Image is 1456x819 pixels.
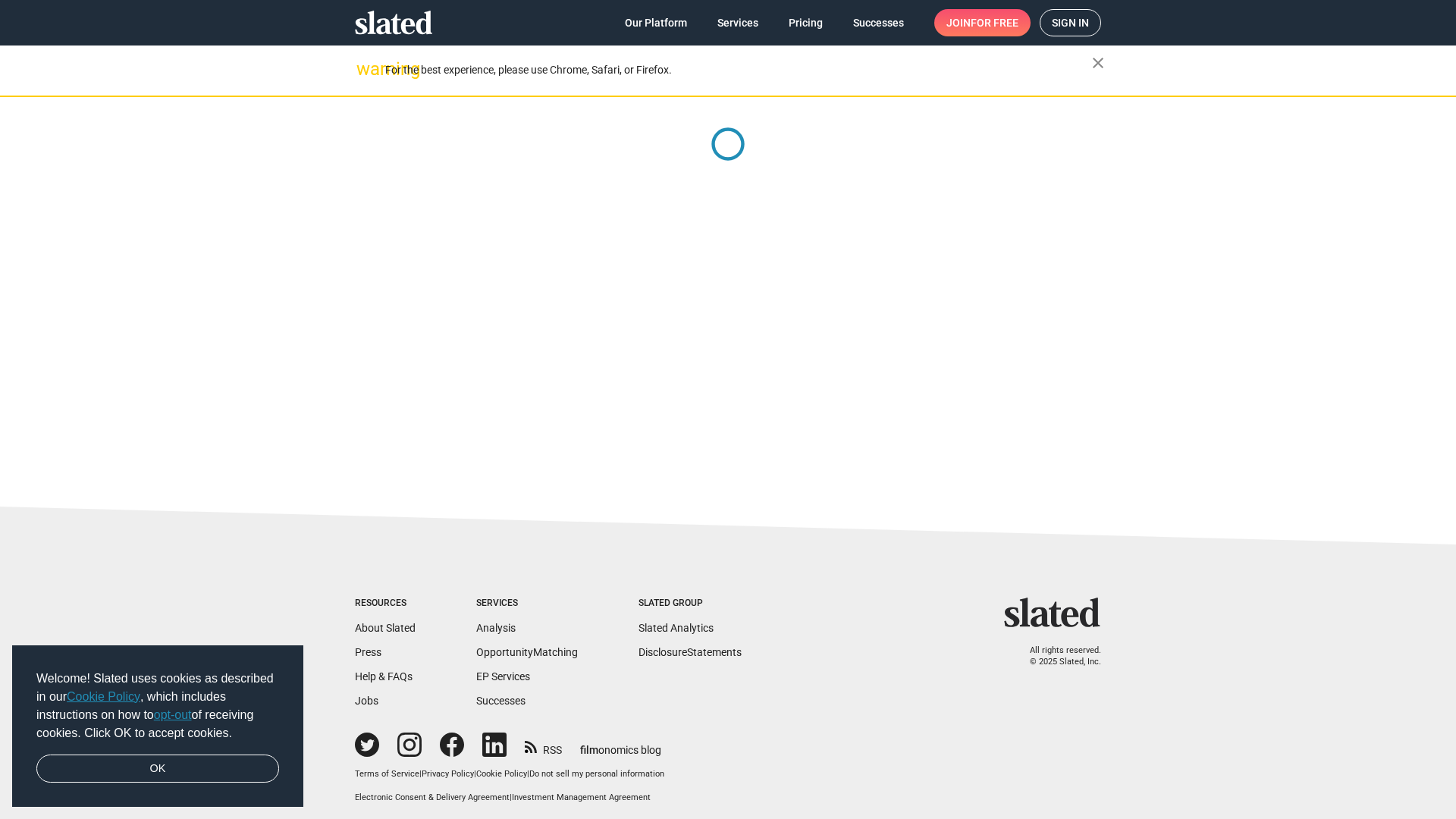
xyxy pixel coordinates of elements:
[639,622,714,634] a: Slated Analytics
[476,670,530,682] a: EP Services
[525,734,562,758] a: RSS
[36,670,279,742] span: Welcome! Slated uses cookies as described in our , which includes instructions on how to of recei...
[385,60,1092,80] div: For the best experience, please use Chrome, Safari, or Firefox.
[934,9,1031,36] a: Joinfor free
[971,9,1018,36] span: for free
[946,9,1018,36] span: Join
[355,792,510,802] a: Electronic Consent & Delivery Agreement
[474,769,476,779] span: |
[705,9,770,36] a: Services
[355,769,419,779] a: Terms of Service
[1052,10,1089,36] span: Sign in
[476,622,516,634] a: Analysis
[527,769,529,779] span: |
[717,9,758,36] span: Services
[510,792,512,802] span: |
[476,598,578,610] div: Services
[355,695,378,707] a: Jobs
[422,769,474,779] a: Privacy Policy
[356,60,375,78] mat-icon: warning
[1040,9,1101,36] a: Sign in
[613,9,699,36] a: Our Platform
[1089,54,1107,72] mat-icon: close
[841,9,916,36] a: Successes
[476,769,527,779] a: Cookie Policy
[580,744,598,756] span: film
[625,9,687,36] span: Our Platform
[1014,645,1101,667] p: All rights reserved. © 2025 Slated, Inc.
[355,646,381,658] a: Press
[789,9,823,36] span: Pricing
[355,670,413,682] a: Help & FAQs
[154,708,192,721] a: opt-out
[529,769,664,780] button: Do not sell my personal information
[36,755,279,783] a: dismiss cookie message
[67,690,140,703] a: Cookie Policy
[639,598,742,610] div: Slated Group
[580,731,661,758] a: filmonomics blog
[12,645,303,808] div: cookieconsent
[355,598,416,610] div: Resources
[639,646,742,658] a: DisclosureStatements
[355,622,416,634] a: About Slated
[476,646,578,658] a: OpportunityMatching
[777,9,835,36] a: Pricing
[853,9,904,36] span: Successes
[419,769,422,779] span: |
[512,792,651,802] a: Investment Management Agreement
[476,695,526,707] a: Successes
